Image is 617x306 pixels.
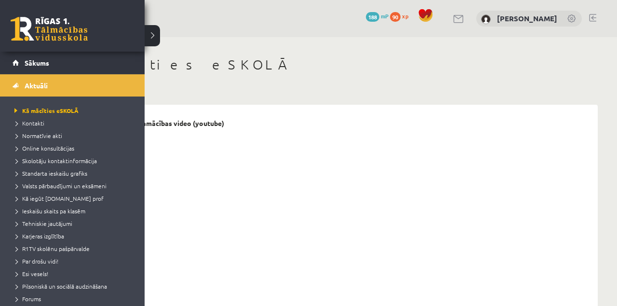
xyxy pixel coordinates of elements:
[13,52,133,74] a: Sākums
[12,131,135,140] a: Normatīvie akti
[12,119,44,127] span: Kontakti
[12,282,107,290] span: Pilsoniskā un sociālā audzināšana
[12,269,135,278] a: Esi vesels!
[497,14,557,23] a: [PERSON_NAME]
[12,207,85,215] span: Ieskaišu skaits pa klasēm
[402,12,408,20] span: xp
[12,257,58,265] span: Par drošu vidi!
[12,156,135,165] a: Skolotāju kontaktinformācija
[12,169,87,177] span: Standarta ieskaišu grafiks
[12,270,48,278] span: Esi vesels!
[12,144,74,152] span: Online konsultācijas
[12,132,62,139] span: Normatīvie akti
[12,294,135,303] a: Forums
[12,182,107,190] span: Valsts pārbaudījumi un eksāmeni
[12,232,64,240] span: Karjeras izglītība
[25,58,49,67] span: Sākums
[366,12,389,20] a: 188 mP
[58,56,598,73] h1: Kā mācīties eSKOLĀ
[381,12,389,20] span: mP
[12,119,135,127] a: Kontakti
[12,194,135,203] a: Kā iegūt [DOMAIN_NAME] prof
[390,12,413,20] a: 90 xp
[12,144,135,153] a: Online konsultācijas
[390,12,401,22] span: 90
[12,169,135,178] a: Standarta ieskaišu grafiks
[12,219,135,228] a: Tehniskie jautājumi
[12,257,135,265] a: Par drošu vidi!
[12,181,135,190] a: Valsts pārbaudījumi un eksāmeni
[366,12,379,22] span: 188
[12,295,41,303] span: Forums
[12,220,72,227] span: Tehniskie jautājumi
[12,244,135,253] a: R1TV skolēnu pašpārvalde
[12,106,135,115] a: Kā mācīties eSKOLĀ
[11,17,88,41] a: Rīgas 1. Tālmācības vidusskola
[12,195,104,202] span: Kā iegūt [DOMAIN_NAME] prof
[25,81,48,90] span: Aktuāli
[72,119,224,127] p: eSKOLAS lietošanas pamācības video (youtube)
[13,74,133,97] a: Aktuāli
[12,282,135,291] a: Pilsoniskā un sociālā audzināšana
[481,14,491,24] img: Megija Kozlovska
[12,245,90,252] span: R1TV skolēnu pašpārvalde
[12,107,79,114] span: Kā mācīties eSKOLĀ
[12,232,135,240] a: Karjeras izglītība
[12,207,135,215] a: Ieskaišu skaits pa klasēm
[12,157,97,165] span: Skolotāju kontaktinformācija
